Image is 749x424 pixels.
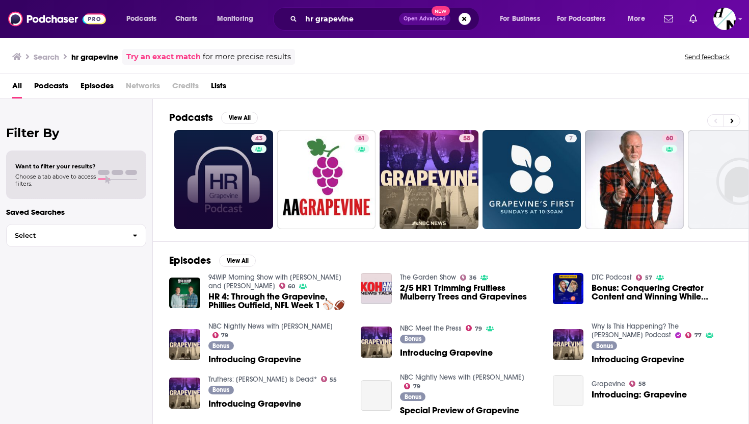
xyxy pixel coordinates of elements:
[592,284,732,301] a: Bonus: Conquering Creator Content and Winning While Whitelisting with Grapevine.ai and The Farmer...
[636,275,652,281] a: 57
[400,348,493,357] a: Introducing Grapevine
[592,355,684,364] a: Introducing Grapevine
[405,394,421,400] span: Bonus
[432,6,450,16] span: New
[638,382,646,386] span: 58
[255,134,262,144] span: 43
[500,12,540,26] span: For Business
[466,325,482,331] a: 79
[212,332,229,338] a: 79
[330,378,337,382] span: 55
[493,11,553,27] button: open menu
[208,375,317,384] a: Truthers: Tiffany Dover Is Dead*
[400,406,519,415] span: Special Preview of Grapevine
[553,375,584,406] a: Introducing: Grapevine
[169,254,211,267] h2: Episodes
[662,134,677,142] a: 60
[217,12,253,26] span: Monitoring
[277,130,376,229] a: 61
[404,16,446,21] span: Open Advanced
[208,355,301,364] span: Introducing Grapevine
[361,380,392,411] a: Special Preview of Grapevine
[221,333,228,338] span: 79
[713,8,736,30] img: User Profile
[212,343,229,349] span: Bonus
[550,11,621,27] button: open menu
[713,8,736,30] button: Show profile menu
[251,134,266,142] a: 43
[569,134,573,144] span: 7
[666,134,673,144] span: 60
[208,322,333,331] a: NBC Nightly News with Tom Llamas
[463,134,470,144] span: 58
[203,51,291,63] span: for more precise results
[301,11,399,27] input: Search podcasts, credits, & more...
[169,111,213,124] h2: Podcasts
[288,284,295,289] span: 60
[208,273,341,290] a: 94WIP Morning Show with Joe DeCamara and Jon Ritchie
[169,254,256,267] a: EpisodesView All
[6,224,146,247] button: Select
[400,273,456,282] a: The Garden Show
[126,78,160,98] span: Networks
[8,9,106,29] img: Podchaser - Follow, Share and Rate Podcasts
[592,380,625,388] a: Grapevine
[34,78,68,98] a: Podcasts
[211,78,226,98] span: Lists
[169,329,200,360] img: Introducing Grapevine
[596,343,613,349] span: Bonus
[81,78,114,98] a: Episodes
[15,163,96,170] span: Want to filter your results?
[592,390,687,399] a: Introducing: Grapevine
[169,378,200,409] a: Introducing Grapevine
[6,126,146,140] h2: Filter By
[321,376,337,382] a: 55
[405,336,421,342] span: Bonus
[208,400,301,408] a: Introducing Grapevine
[119,11,170,27] button: open menu
[12,78,22,98] a: All
[413,384,420,389] span: 79
[592,284,732,301] span: Bonus: Conquering Creator Content and Winning While Whitelisting with [URL] and The [PERSON_NAME]...
[175,12,197,26] span: Charts
[628,12,645,26] span: More
[629,381,646,387] a: 58
[7,232,124,239] span: Select
[400,284,541,301] a: 2/5 HR1 Trimming Fruitless Mulberry Trees and Grapevines
[219,255,256,267] button: View All
[208,292,349,310] a: HR 4: Through the Grapevine, Phillies Outfield, NFL Week 1 ⚾🏈
[169,11,203,27] a: Charts
[6,207,146,217] p: Saved Searches
[682,53,733,61] button: Send feedback
[169,278,200,309] img: HR 4: Through the Grapevine, Phillies Outfield, NFL Week 1 ⚾🏈
[475,327,482,331] span: 79
[553,273,584,304] img: Bonus: Conquering Creator Content and Winning While Whitelisting with Grapevine.ai and The Farmer...
[592,273,632,282] a: DTC Podcast
[354,134,369,142] a: 61
[469,276,476,280] span: 36
[565,134,577,142] a: 7
[459,134,474,142] a: 58
[400,373,524,382] a: NBC Nightly News with Tom Llamas
[169,111,258,124] a: PodcastsView All
[361,273,392,304] img: 2/5 HR1 Trimming Fruitless Mulberry Trees and Grapevines
[621,11,658,27] button: open menu
[15,173,96,187] span: Choose a tab above to access filters.
[283,7,489,31] div: Search podcasts, credits, & more...
[361,327,392,358] img: Introducing Grapevine
[279,283,296,289] a: 60
[483,130,581,229] a: 7
[358,134,365,144] span: 61
[645,276,652,280] span: 57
